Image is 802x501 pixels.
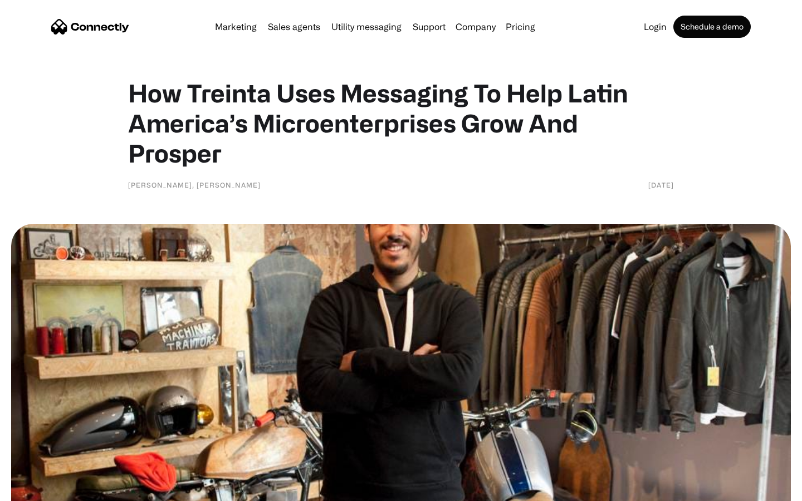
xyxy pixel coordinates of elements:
div: Company [456,19,496,35]
a: Sales agents [263,22,325,31]
h1: How Treinta Uses Messaging To Help Latin America’s Microenterprises Grow And Prosper [128,78,674,168]
div: [DATE] [648,179,674,190]
a: Login [639,22,671,31]
a: Marketing [211,22,261,31]
a: Schedule a demo [673,16,751,38]
a: Utility messaging [327,22,406,31]
a: Pricing [501,22,540,31]
div: [PERSON_NAME], [PERSON_NAME] [128,179,261,190]
a: Support [408,22,450,31]
aside: Language selected: English [11,482,67,497]
ul: Language list [22,482,67,497]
